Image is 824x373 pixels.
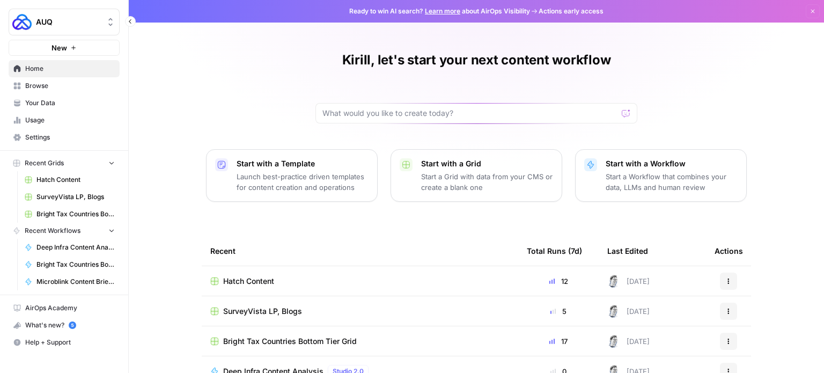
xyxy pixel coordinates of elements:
[575,149,747,202] button: Start with a WorkflowStart a Workflow that combines your data, LLMs and human review
[527,236,582,266] div: Total Runs (7d)
[25,303,115,313] span: AirOps Academy
[9,299,120,317] a: AirOps Academy
[342,52,611,69] h1: Kirill, let's start your next content workflow
[9,334,120,351] button: Help + Support
[607,236,648,266] div: Last Edited
[9,129,120,146] a: Settings
[9,112,120,129] a: Usage
[425,7,460,15] a: Learn more
[210,236,510,266] div: Recent
[421,171,553,193] p: Start a Grid with data from your CMS or create a blank one
[527,276,590,287] div: 12
[607,305,620,318] img: 28dbpmxwbe1lgts1kkshuof3rm4g
[391,149,562,202] button: Start with a GridStart a Grid with data from your CMS or create a blank one
[51,42,67,53] span: New
[539,6,604,16] span: Actions early access
[36,17,101,27] span: AUQ
[607,335,650,348] div: [DATE]
[210,336,510,347] a: Bright Tax Countries Bottom Tier Grid
[223,306,302,317] span: SurveyVista LP, Blogs
[223,276,274,287] span: Hatch Content
[25,338,115,347] span: Help + Support
[20,239,120,256] a: Deep Infra Content Analysis
[20,206,120,223] a: Bright Tax Countries Bottom Tier Grid
[237,158,369,169] p: Start with a Template
[25,115,115,125] span: Usage
[9,155,120,171] button: Recent Grids
[206,149,378,202] button: Start with a TemplateLaunch best-practice driven templates for content creation and operations
[607,275,650,288] div: [DATE]
[9,9,120,35] button: Workspace: AUQ
[606,158,738,169] p: Start with a Workflow
[349,6,530,16] span: Ready to win AI search? about AirOps Visibility
[606,171,738,193] p: Start a Workflow that combines your data, LLMs and human review
[237,171,369,193] p: Launch best-practice driven templates for content creation and operations
[715,236,743,266] div: Actions
[25,133,115,142] span: Settings
[25,98,115,108] span: Your Data
[25,81,115,91] span: Browse
[421,158,553,169] p: Start with a Grid
[322,108,617,119] input: What would you like to create today?
[36,175,115,185] span: Hatch Content
[20,171,120,188] a: Hatch Content
[9,223,120,239] button: Recent Workflows
[12,12,32,32] img: AUQ Logo
[25,226,80,236] span: Recent Workflows
[25,158,64,168] span: Recent Grids
[9,317,119,333] div: What's new?
[36,277,115,287] span: Microblink Content Brief - Long-form Blog Posts
[9,60,120,77] a: Home
[20,273,120,290] a: Microblink Content Brief - Long-form Blog Posts
[9,94,120,112] a: Your Data
[36,260,115,269] span: Bright Tax Countries Bottom Tier
[71,323,73,328] text: 5
[527,306,590,317] div: 5
[210,276,510,287] a: Hatch Content
[9,40,120,56] button: New
[20,188,120,206] a: SurveyVista LP, Blogs
[210,306,510,317] a: SurveyVista LP, Blogs
[223,336,357,347] span: Bright Tax Countries Bottom Tier Grid
[36,192,115,202] span: SurveyVista LP, Blogs
[607,335,620,348] img: 28dbpmxwbe1lgts1kkshuof3rm4g
[9,317,120,334] button: What's new? 5
[9,77,120,94] a: Browse
[36,243,115,252] span: Deep Infra Content Analysis
[607,275,620,288] img: 28dbpmxwbe1lgts1kkshuof3rm4g
[20,256,120,273] a: Bright Tax Countries Bottom Tier
[25,64,115,74] span: Home
[36,209,115,219] span: Bright Tax Countries Bottom Tier Grid
[607,305,650,318] div: [DATE]
[527,336,590,347] div: 17
[69,321,76,329] a: 5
